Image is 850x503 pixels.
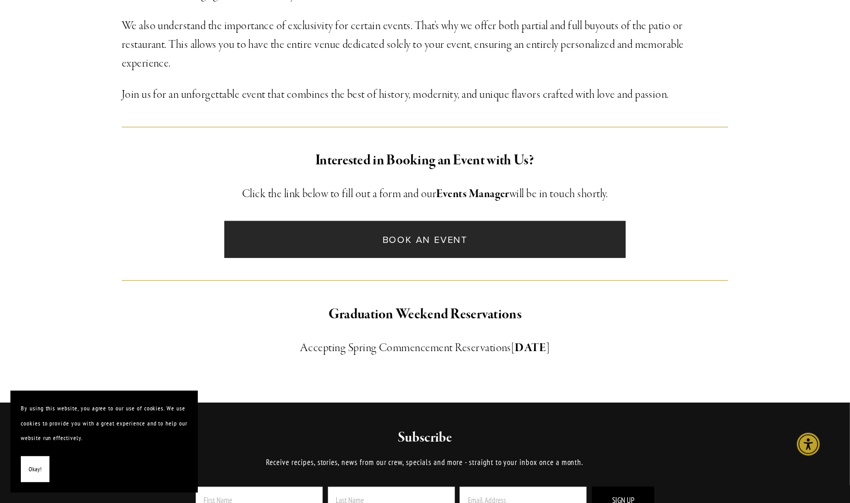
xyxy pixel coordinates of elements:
strong: [DATE] [511,341,550,355]
p: By using this website, you agree to our use of cookies. We use cookies to provide you with a grea... [21,401,187,446]
h3: We also understand the importance of exclusivity for certain events. That's why we offer both par... [122,17,729,73]
strong: Events Manager [436,187,510,201]
section: Cookie banner [10,391,198,493]
p: Receive recipes, stories, news from our crew, specials and more - straight to your inbox once a m... [167,456,683,469]
h3: Click the link below to fill out a form and our will be in touch shortly. [122,185,729,203]
strong: Interested in Booking an Event with Us? [315,151,535,170]
h2: Subscribe [167,429,683,447]
strong: Graduation Weekend Reservations [328,305,522,324]
button: Okay! [21,456,49,483]
h3: Join us for an unforgettable event that combines the best of history, modernity, and unique flavo... [122,85,729,104]
div: Accessibility Menu [797,433,820,456]
a: Book an Event [224,221,626,258]
span: Okay! [29,462,42,477]
h3: Accepting Spring Commencement Reservations [122,339,729,357]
